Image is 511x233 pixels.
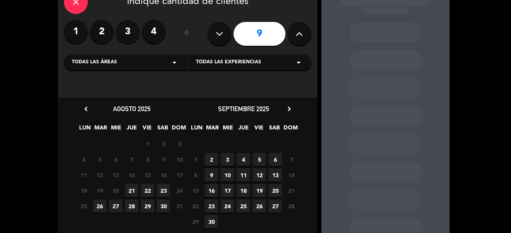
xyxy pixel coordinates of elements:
[269,184,282,197] span: 20
[218,105,269,113] span: septiembre 2025
[285,184,298,197] span: 21
[196,59,261,67] span: Todas las experiencias
[125,184,138,197] span: 21
[205,184,218,197] span: 16
[93,153,106,166] span: 5
[125,153,138,166] span: 7
[173,137,186,151] span: 3
[77,168,90,182] span: 11
[189,184,202,197] span: 15
[283,123,297,136] span: DOM
[109,153,122,166] span: 6
[269,168,282,182] span: 13
[94,123,107,136] span: MAR
[93,184,106,197] span: 19
[253,153,266,166] span: 5
[269,200,282,213] span: 27
[77,153,90,166] span: 4
[253,200,266,213] span: 26
[77,200,90,213] span: 25
[221,153,234,166] span: 3
[157,184,170,197] span: 23
[285,105,293,113] i: chevron_right
[170,58,179,67] i: arrow_drop_down
[189,153,202,166] span: 1
[205,200,218,213] span: 23
[142,20,166,44] label: 4
[157,168,170,182] span: 16
[173,153,186,166] span: 10
[285,200,298,213] span: 28
[141,153,154,166] span: 8
[237,153,250,166] span: 4
[294,58,303,67] i: arrow_drop_down
[253,184,266,197] span: 19
[237,123,250,136] span: JUE
[157,200,170,213] span: 30
[141,123,154,136] span: VIE
[125,123,138,136] span: JUE
[141,168,154,182] span: 15
[173,184,186,197] span: 24
[109,200,122,213] span: 27
[237,168,250,182] span: 11
[237,184,250,197] span: 18
[78,123,91,136] span: LUN
[109,168,122,182] span: 13
[109,184,122,197] span: 20
[252,123,265,136] span: VIE
[93,168,106,182] span: 12
[285,153,298,166] span: 7
[113,105,151,113] span: agosto 2025
[205,168,218,182] span: 9
[157,137,170,151] span: 2
[93,200,106,213] span: 26
[141,200,154,213] span: 29
[116,20,140,44] label: 3
[190,123,203,136] span: LUN
[206,123,219,136] span: MAR
[173,168,186,182] span: 17
[125,200,138,213] span: 28
[125,168,138,182] span: 14
[157,153,170,166] span: 9
[141,137,154,151] span: 1
[221,200,234,213] span: 24
[189,215,202,228] span: 29
[221,123,234,136] span: MIE
[221,168,234,182] span: 10
[205,153,218,166] span: 2
[82,105,90,113] i: chevron_left
[221,184,234,197] span: 17
[174,20,200,48] div: ó
[172,123,185,136] span: DOM
[189,168,202,182] span: 8
[205,215,218,228] span: 30
[109,123,123,136] span: MIE
[64,20,88,44] label: 1
[189,200,202,213] span: 22
[269,153,282,166] span: 6
[268,123,281,136] span: SAB
[72,59,117,67] span: Todas las áreas
[90,20,114,44] label: 2
[237,200,250,213] span: 25
[253,168,266,182] span: 12
[173,200,186,213] span: 31
[156,123,169,136] span: SAB
[77,184,90,197] span: 18
[285,168,298,182] span: 14
[141,184,154,197] span: 22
